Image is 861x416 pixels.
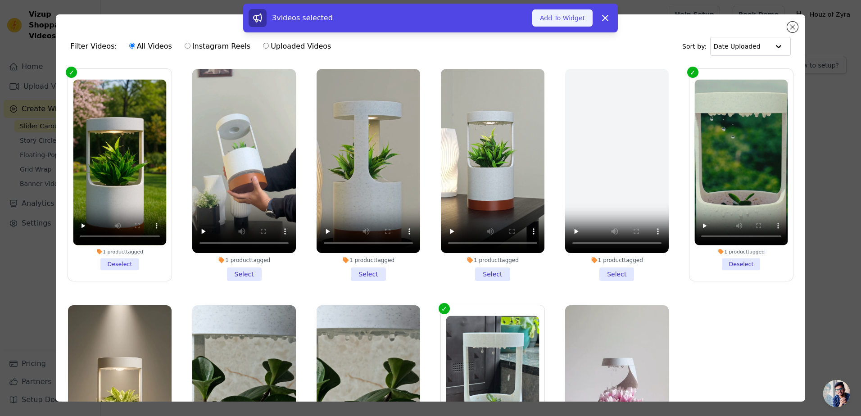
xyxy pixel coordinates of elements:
[682,37,791,56] div: Sort by:
[441,257,544,264] div: 1 product tagged
[70,36,336,57] div: Filter Videos:
[184,41,251,52] label: Instagram Reels
[129,41,172,52] label: All Videos
[532,9,593,27] button: Add To Widget
[823,380,850,407] a: Open chat
[192,257,296,264] div: 1 product tagged
[272,14,333,22] span: 3 videos selected
[565,257,669,264] div: 1 product tagged
[694,248,788,254] div: 1 product tagged
[317,257,420,264] div: 1 product tagged
[73,248,167,254] div: 1 product tagged
[263,41,331,52] label: Uploaded Videos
